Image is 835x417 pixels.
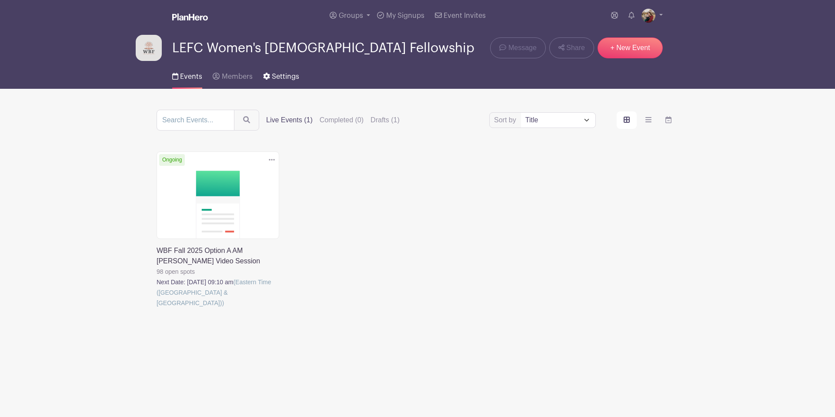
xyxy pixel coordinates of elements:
[266,115,313,125] label: Live Events (1)
[641,9,655,23] img: 1FBAD658-73F6-4E4B-B59F-CB0C05CD4BD1.jpeg
[213,61,252,89] a: Members
[222,73,253,80] span: Members
[339,12,363,19] span: Groups
[272,73,299,80] span: Settings
[172,13,208,20] img: logo_white-6c42ec7e38ccf1d336a20a19083b03d10ae64f83f12c07503d8b9e83406b4c7d.svg
[444,12,486,19] span: Event Invites
[386,12,424,19] span: My Signups
[598,37,663,58] a: + New Event
[508,43,537,53] span: Message
[136,35,162,61] img: WBF%20LOGO.png
[617,111,678,129] div: order and view
[157,110,234,131] input: Search Events...
[490,37,545,58] a: Message
[371,115,400,125] label: Drafts (1)
[494,115,519,125] label: Sort by
[266,115,400,125] div: filters
[180,73,202,80] span: Events
[172,41,474,55] span: LEFC Women's [DEMOGRAPHIC_DATA] Fellowship
[263,61,299,89] a: Settings
[172,61,202,89] a: Events
[566,43,585,53] span: Share
[320,115,364,125] label: Completed (0)
[549,37,594,58] a: Share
